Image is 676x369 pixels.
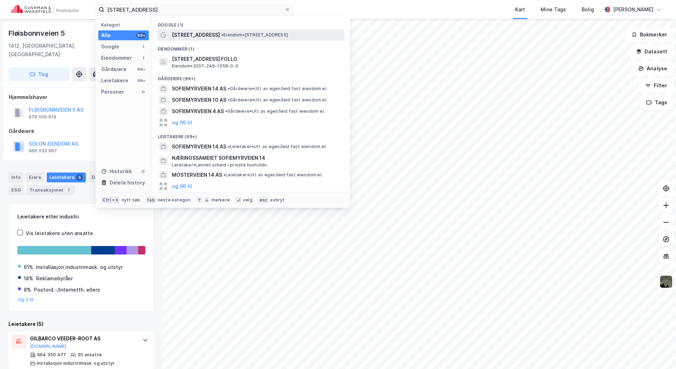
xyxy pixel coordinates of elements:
[228,144,327,150] span: Leietaker • Utl. av egen/leid fast eiendom el.
[158,197,191,203] div: neste kategori
[11,5,78,14] img: cushman-wakefield-realkapital-logo.202ea83816669bd177139c58696a8fa1.svg
[172,63,238,69] span: Eiendom • 3207-249-1058-0-0
[582,5,594,14] div: Bolig
[225,109,325,114] span: Gårdeiere • Utl. av egen/leid fast eiendom el.
[8,172,23,182] div: Info
[140,44,146,49] div: 1
[172,84,226,93] span: SOFIEMYRVEIEN 14 AS
[211,197,230,203] div: markere
[641,335,676,369] div: Kontrollprogram for chat
[659,275,673,288] img: 9k=
[34,286,100,294] div: Postord.-/Internetth. ellers
[228,97,230,102] span: •
[8,67,69,81] button: Tag
[101,22,149,28] div: Kategori
[140,169,146,174] div: 0
[8,42,109,59] div: 1412, [GEOGRAPHIC_DATA], [GEOGRAPHIC_DATA]
[146,197,156,204] div: tab
[613,5,653,14] div: [PERSON_NAME]
[9,127,154,135] div: Gårdeiere
[172,107,224,116] span: SOFIEMYRVEIEN 4 AS
[625,28,673,42] button: Bokmerker
[27,185,75,195] div: Transaksjoner
[101,167,132,176] div: Historikk
[37,352,66,358] div: 964 350 477
[9,93,154,101] div: Hjemmelshaver
[270,197,285,203] div: avbryt
[172,96,226,104] span: SOFIEMYRVEIEN 10 AS
[172,162,268,168] span: Leietaker • Lønnet arbeid i private husholdn.
[8,185,24,195] div: ESG
[101,197,120,204] div: Ctrl + k
[225,109,227,114] span: •
[136,33,146,38] div: 99+
[101,76,128,85] div: Leietakere
[515,5,525,14] div: Kart
[228,144,230,149] span: •
[24,274,33,283] div: 18%
[30,344,66,349] button: [DOMAIN_NAME]
[17,212,145,221] div: Leietakere etter industri
[172,118,192,127] button: og 96 til
[258,197,269,204] div: esc
[26,172,44,182] div: Eiere
[228,86,327,92] span: Gårdeiere • Utl. av egen/leid fast eiendom el.
[89,172,115,182] div: Datasett
[65,187,72,194] div: 7
[36,274,73,283] div: Reklamebyråer
[101,42,119,51] div: Google
[136,78,146,83] div: 99+
[228,86,230,91] span: •
[136,66,146,72] div: 99+
[640,95,673,110] button: Tags
[36,263,123,271] div: Installasjon industrimask. og utstyr
[18,297,34,303] button: Og 2 til
[110,178,145,187] div: Delete history
[24,263,33,271] div: 61%
[122,197,140,203] div: nytt søk
[641,335,676,369] iframe: Chat Widget
[30,334,135,343] div: GILBARCO VEEDER-ROOT AS
[223,172,226,177] span: •
[152,128,350,141] div: Leietakere (99+)
[639,78,673,93] button: Filter
[541,5,566,14] div: Mine Tags
[140,55,146,61] div: 1
[101,65,127,74] div: Gårdeiere
[101,88,124,96] div: Personer
[243,197,252,203] div: velg
[37,361,115,366] div: Installasjon industrimask. og utstyr
[8,28,66,39] div: Fløisbonnveien 5
[172,171,222,179] span: MOSTERVEIEN 14 AS
[29,148,57,154] div: 966 033 967
[24,286,31,294] div: 8%
[221,32,288,38] span: Eiendom • [STREET_ADDRESS]
[632,61,673,76] button: Analyse
[152,41,350,53] div: Eiendommer (1)
[77,352,102,358] div: 30 ansatte
[228,97,327,103] span: Gårdeiere • Utl. av egen/leid fast eiendom el.
[172,31,220,39] span: [STREET_ADDRESS]
[172,55,342,63] span: [STREET_ADDRESS] FOLLO
[76,174,83,181] div: 5
[172,154,342,162] span: NÆRINGSSAMEIET SOFIEMYRVEIEN 14
[104,4,285,15] input: Søk på adresse, matrikkel, gårdeiere, leietakere eller personer
[172,182,192,191] button: og 96 til
[223,172,322,178] span: Leietaker • Utl. av egen/leid fast eiendom el.
[101,54,132,62] div: Eiendommer
[221,32,223,37] span: •
[152,17,350,29] div: Google (1)
[152,70,350,83] div: Gårdeiere (99+)
[8,320,154,328] div: Leietakere (5)
[47,172,86,182] div: Leietakere
[172,142,226,151] span: SOFIEMYRVEIEN 14 AS
[630,45,673,59] button: Datasett
[140,89,146,95] div: 0
[101,31,111,40] div: Alle
[26,229,93,238] div: Vis leietakere uten ansatte
[29,114,56,120] div: 979 506 619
